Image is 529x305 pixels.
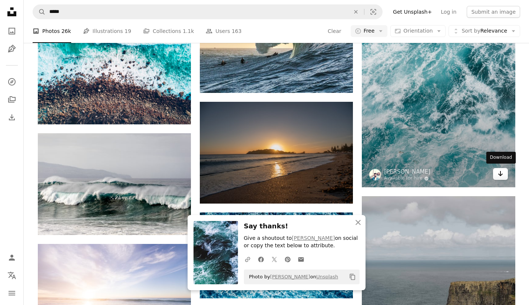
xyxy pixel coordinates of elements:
a: Photos [4,24,19,38]
span: Photo by on [245,271,338,283]
button: Clear [327,25,342,37]
button: Copy to clipboard [346,271,359,283]
a: Home — Unsplash [4,4,19,21]
img: the sun is setting over the ocean with a small island in the distance [200,102,353,204]
button: Visual search [364,5,382,19]
button: Free [351,25,388,37]
span: 1.1k [183,27,194,35]
h3: Say thanks! [244,221,360,232]
button: Clear [348,5,364,19]
a: Explore [4,74,19,89]
a: blue sea [362,48,515,54]
div: Download [486,152,516,164]
a: Download [493,168,508,180]
button: Language [4,268,19,283]
a: Log in / Sign up [4,250,19,265]
a: Share on Facebook [254,252,268,267]
a: the sun is setting over the ocean with a small island in the distance [200,149,353,156]
img: ocean waves crashing on shore during daytime [38,133,191,235]
p: Give a shoutout to on social or copy the text below to attribute. [244,235,360,249]
a: surfers with approaching ocean wave during daytime [200,40,353,46]
a: Illustrations [4,41,19,56]
button: Orientation [390,25,446,37]
a: Collections [4,92,19,107]
a: Illustrations 19 [83,19,131,43]
a: timelapse photo of green sea water and seashore [38,64,191,70]
a: Get Unsplash+ [389,6,436,18]
a: Collections 1.1k [143,19,194,43]
a: Users 163 [206,19,241,43]
a: Log in [436,6,461,18]
img: timelapse photo of green sea water and seashore [38,10,191,124]
a: Share on Pinterest [281,252,294,267]
span: Orientation [403,28,433,34]
button: Search Unsplash [33,5,46,19]
a: Share over email [294,252,308,267]
a: Share on Twitter [268,252,281,267]
span: 19 [125,27,131,35]
a: Download History [4,110,19,125]
a: [PERSON_NAME] [292,235,335,241]
span: Sort by [462,28,480,34]
a: [PERSON_NAME] [384,168,430,175]
form: Find visuals sitewide [33,4,383,19]
button: Sort byRelevance [449,25,520,37]
a: Unsplash [316,274,338,279]
img: water waves [200,212,353,298]
button: Submit an image [467,6,520,18]
img: Go to Elmer Cañas's profile [369,169,381,181]
span: Free [364,27,375,35]
button: Menu [4,286,19,301]
span: 163 [232,27,242,35]
a: Available for hire [384,175,430,181]
a: ocean waves crashing on shore during daytime [38,181,191,187]
a: body of water during daytime [38,292,191,298]
a: [PERSON_NAME] [270,274,310,279]
span: Relevance [462,27,507,35]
